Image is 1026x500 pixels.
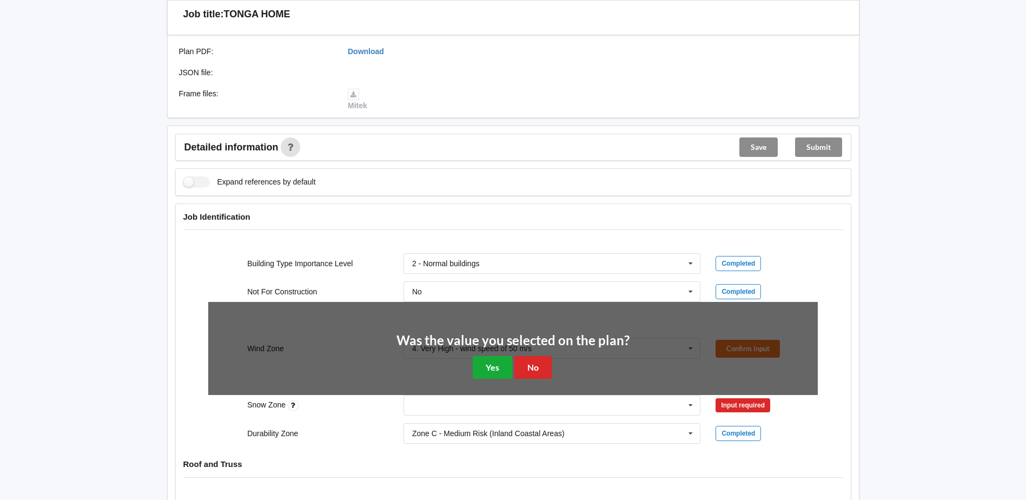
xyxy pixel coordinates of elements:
[171,67,341,78] div: JSON file :
[183,459,843,469] h4: Roof and Truss
[183,8,224,21] h3: Job title:
[716,284,761,299] div: Completed
[348,47,384,56] a: Download
[183,176,316,188] label: Expand references by default
[224,8,290,21] h3: TONGA HOME
[247,400,288,409] label: Snow Zone
[412,260,480,267] div: 2 - Normal buildings
[716,426,761,441] div: Completed
[396,332,630,349] h2: Was the value you selected on the plan?
[171,88,341,111] div: Frame files :
[247,259,353,268] label: Building Type Importance Level
[183,212,843,222] h4: Job Identification
[473,356,512,378] button: Yes
[412,430,565,437] div: Zone C - Medium Risk (Inland Coastal Areas)
[348,89,367,110] a: Mitek
[514,356,552,378] button: No
[716,256,761,271] div: Completed
[412,288,422,295] div: No
[184,142,279,152] span: Detailed information
[247,287,317,296] label: Not For Construction
[716,398,770,412] div: Input required
[247,429,298,438] label: Durability Zone
[171,46,341,57] div: Plan PDF :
